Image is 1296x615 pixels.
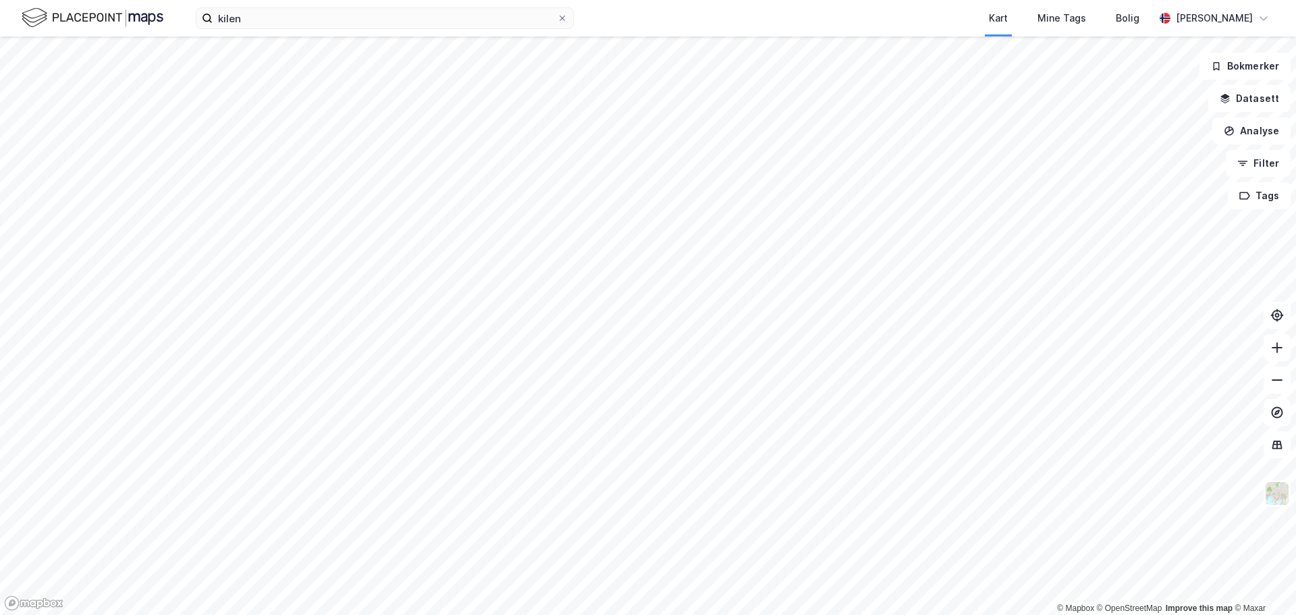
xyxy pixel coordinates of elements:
iframe: Chat Widget [1228,550,1296,615]
img: logo.f888ab2527a4732fd821a326f86c7f29.svg [22,6,163,30]
button: Bokmerker [1199,53,1291,80]
img: Z [1264,481,1290,506]
a: Improve this map [1166,604,1233,613]
a: Mapbox [1057,604,1094,613]
div: Bolig [1116,10,1139,26]
a: OpenStreetMap [1097,604,1162,613]
div: [PERSON_NAME] [1176,10,1253,26]
button: Filter [1226,150,1291,177]
button: Tags [1228,182,1291,209]
button: Datasett [1208,85,1291,112]
div: Mine Tags [1037,10,1086,26]
input: Søk på adresse, matrikkel, gårdeiere, leietakere eller personer [213,8,557,28]
div: Kart [989,10,1008,26]
a: Mapbox homepage [4,595,63,611]
button: Analyse [1212,117,1291,144]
